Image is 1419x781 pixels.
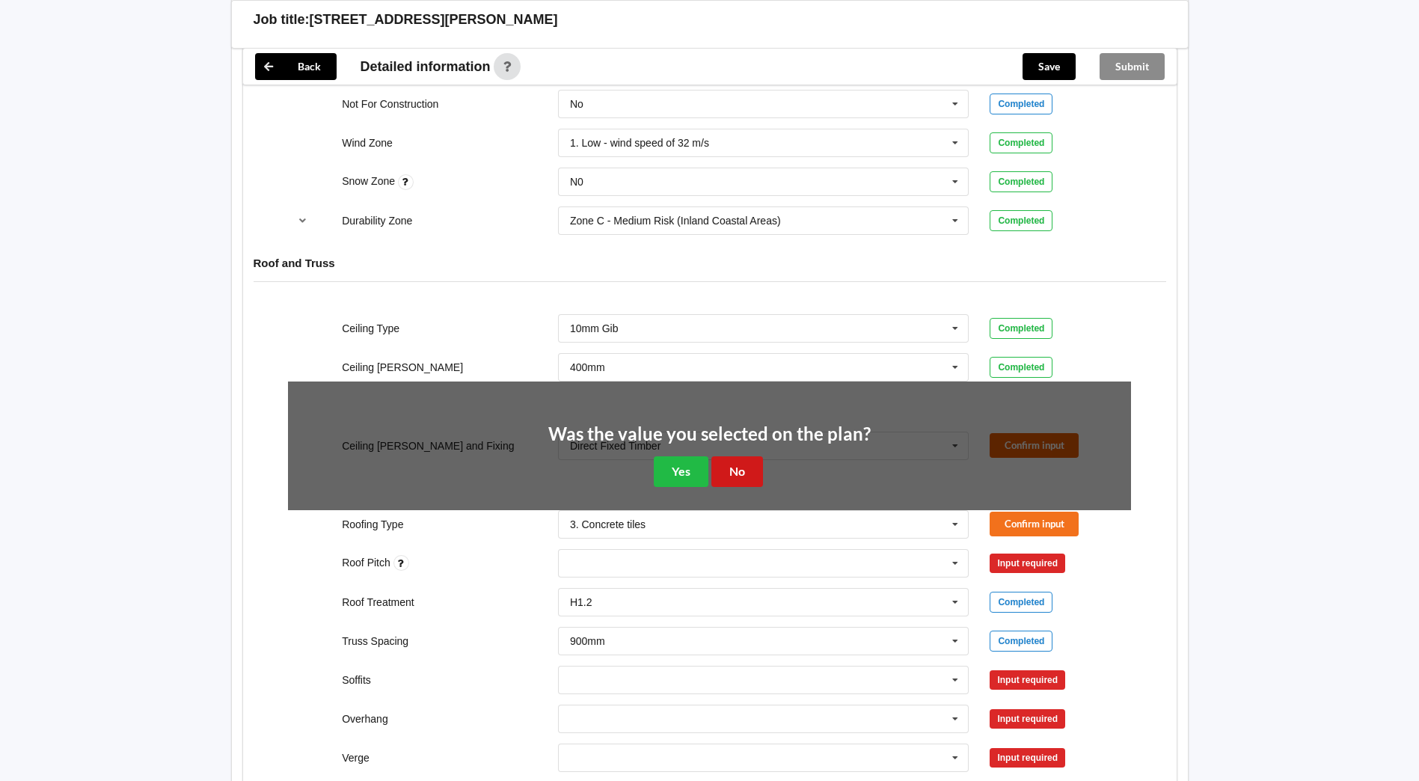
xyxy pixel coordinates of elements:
button: No [711,456,763,487]
label: Not For Construction [342,98,438,110]
label: Roof Treatment [342,596,414,608]
div: Input required [990,554,1065,573]
h4: Roof and Truss [254,256,1166,270]
label: Snow Zone [342,175,398,187]
div: Zone C - Medium Risk (Inland Coastal Areas) [570,215,781,226]
div: 900mm [570,636,605,646]
span: Detailed information [361,60,491,73]
div: N0 [570,177,583,187]
button: Confirm input [990,512,1079,536]
div: 1. Low - wind speed of 32 m/s [570,138,709,148]
label: Soffits [342,674,371,686]
div: Completed [990,171,1052,192]
button: Back [255,53,337,80]
div: 400mm [570,362,605,373]
div: Completed [990,592,1052,613]
label: Truss Spacing [342,635,408,647]
label: Roofing Type [342,518,403,530]
div: Completed [990,631,1052,652]
button: Save [1023,53,1076,80]
label: Wind Zone [342,137,393,149]
div: Input required [990,748,1065,768]
label: Overhang [342,713,387,725]
div: 10mm Gib [570,323,619,334]
div: Completed [990,357,1052,378]
div: Completed [990,132,1052,153]
div: No [570,99,583,109]
label: Verge [342,752,370,764]
div: Completed [990,318,1052,339]
button: Yes [654,456,708,487]
div: 3. Concrete tiles [570,519,646,530]
div: Input required [990,670,1065,690]
h3: [STREET_ADDRESS][PERSON_NAME] [310,11,558,28]
div: Completed [990,210,1052,231]
label: Durability Zone [342,215,412,227]
h2: Was the value you selected on the plan? [548,423,871,446]
label: Ceiling [PERSON_NAME] [342,361,463,373]
h3: Job title: [254,11,310,28]
div: H1.2 [570,597,592,607]
button: reference-toggle [288,207,317,234]
div: Input required [990,709,1065,729]
label: Ceiling Type [342,322,399,334]
label: Roof Pitch [342,557,393,569]
div: Completed [990,94,1052,114]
